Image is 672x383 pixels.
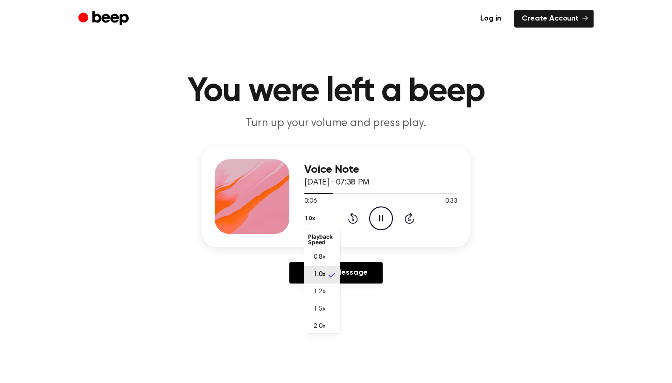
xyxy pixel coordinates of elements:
h1: You were left a beep [97,75,575,108]
p: Turn up your volume and press play. [157,116,515,131]
span: 1.5x [314,305,325,314]
span: 1.0x [314,270,325,280]
a: Create Account [514,10,594,28]
span: 1.2x [314,287,325,297]
span: [DATE] · 07:38 PM [304,178,370,187]
h3: Voice Note [304,163,457,176]
a: Reply to Message [289,262,383,284]
span: 0.8x [314,253,325,262]
span: 0:33 [445,197,457,206]
ul: 1.0x [304,228,340,333]
a: Beep [78,10,131,28]
span: 0:06 [304,197,316,206]
li: Playback Speed [304,230,340,249]
span: 2.0x [314,322,325,332]
button: 1.0x [304,211,319,227]
a: Log in [473,10,509,28]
